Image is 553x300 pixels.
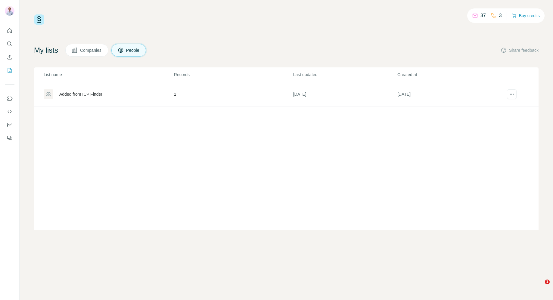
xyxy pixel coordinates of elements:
[5,25,14,36] button: Quick start
[174,82,293,107] td: 1
[5,106,14,117] button: Use Surfe API
[80,47,102,53] span: Companies
[5,6,14,16] img: Avatar
[34,45,58,55] h4: My lists
[44,72,173,78] p: List name
[34,14,44,25] img: Surfe Logo
[507,89,517,99] button: actions
[397,72,501,78] p: Created at
[533,280,547,294] iframe: Intercom live chat
[397,82,501,107] td: [DATE]
[5,133,14,144] button: Feedback
[545,280,550,284] span: 1
[499,12,502,19] p: 3
[59,91,102,97] div: Added from ICP Finder
[293,72,397,78] p: Last updated
[126,47,140,53] span: People
[5,65,14,76] button: My lists
[5,39,14,49] button: Search
[5,93,14,104] button: Use Surfe on LinkedIn
[480,12,486,19] p: 37
[293,82,397,107] td: [DATE]
[512,11,540,20] button: Buy credits
[5,119,14,130] button: Dashboard
[174,72,293,78] p: Records
[5,52,14,63] button: Enrich CSV
[501,47,539,53] button: Share feedback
